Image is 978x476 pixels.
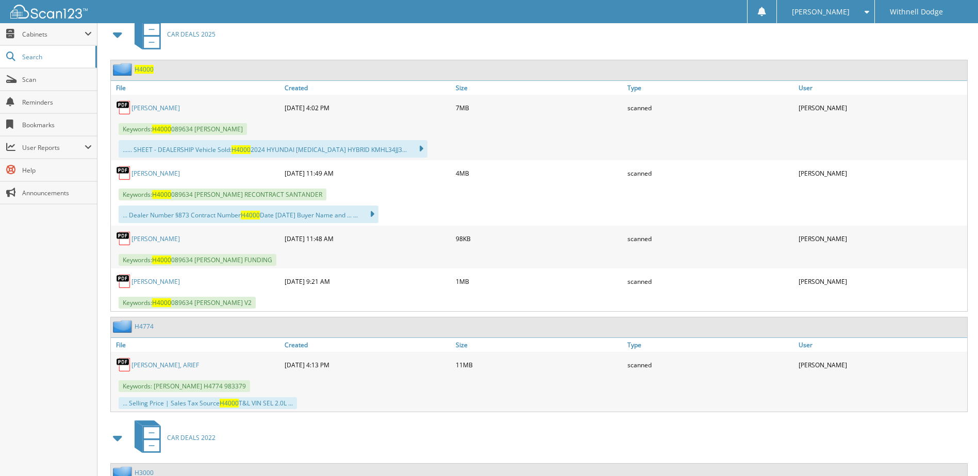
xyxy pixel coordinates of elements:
span: Keywords: 089634 [PERSON_NAME] [119,123,247,135]
a: CAR DEALS 2025 [128,14,216,55]
a: File [111,81,282,95]
div: [PERSON_NAME] [796,354,967,375]
a: [PERSON_NAME] [131,169,180,178]
a: [PERSON_NAME] [131,104,180,112]
span: H4000 [220,399,239,407]
a: H4000 [135,65,154,74]
span: User Reports [22,143,85,152]
div: 4MB [453,163,624,183]
img: folder2.png [113,320,135,333]
div: 7MB [453,97,624,118]
div: scanned [625,163,796,183]
a: [PERSON_NAME] [131,277,180,286]
img: PDF.png [116,100,131,115]
span: H4000 [152,190,171,199]
div: scanned [625,97,796,118]
span: Scan [22,75,92,84]
span: H4000 [241,211,260,219]
span: Keywords: 089634 [PERSON_NAME] V2 [119,297,256,309]
a: File [111,338,282,352]
img: PDF.png [116,357,131,372]
span: Cabinets [22,30,85,39]
a: [PERSON_NAME], ARIEF [131,361,199,369]
img: PDF.png [116,165,131,181]
a: Size [453,338,624,352]
div: [DATE] 11:49 AM [282,163,453,183]
a: Type [625,338,796,352]
div: 11MB [453,354,624,375]
span: Bookmarks [22,121,92,129]
div: [DATE] 4:02 PM [282,97,453,118]
div: [DATE] 4:13 PM [282,354,453,375]
a: H4774 [135,322,154,331]
span: Announcements [22,189,92,197]
span: H4000 [152,298,171,307]
span: Search [22,53,90,61]
div: ... Dealer Number §873 Contract Number Date [DATE] Buyer Name and ... ... [119,206,378,223]
div: scanned [625,228,796,249]
a: [PERSON_NAME] [131,234,180,243]
a: Size [453,81,624,95]
span: Help [22,166,92,175]
span: Withnell Dodge [890,9,943,15]
a: User [796,338,967,352]
span: H4000 [152,125,171,133]
div: [PERSON_NAME] [796,97,967,118]
span: Keywords: 089634 [PERSON_NAME] FUNDING [119,254,276,266]
a: CAR DEALS 2022 [128,417,216,458]
a: Created [282,338,453,352]
span: [PERSON_NAME] [792,9,850,15]
img: PDF.png [116,274,131,289]
img: scan123-logo-white.svg [10,5,88,19]
a: User [796,81,967,95]
div: [PERSON_NAME] [796,163,967,183]
span: Keywords: [PERSON_NAME] H4774 983379 [119,380,250,392]
img: PDF.png [116,231,131,246]
iframe: Chat Widget [926,427,978,476]
div: 1MB [453,271,624,292]
div: 98KB [453,228,624,249]
span: H4000 [231,145,251,154]
div: [DATE] 11:48 AM [282,228,453,249]
a: Created [282,81,453,95]
div: ...... SHEET - DEALERSHIP Vehicle Sold: 2024 HYUNDAI [MEDICAL_DATA] HYBRID KMHL34JJ3... [119,140,427,158]
img: folder2.png [113,63,135,76]
div: [DATE] 9:21 AM [282,271,453,292]
span: H4000 [152,256,171,264]
div: [PERSON_NAME] [796,271,967,292]
div: [PERSON_NAME] [796,228,967,249]
div: scanned [625,271,796,292]
span: CAR DEALS 2022 [167,433,216,442]
span: CAR DEALS 2025 [167,30,216,39]
div: ... Selling Price | Sales Tax Source T&L VIN SEL 2.0L ... [119,397,297,409]
span: Reminders [22,98,92,107]
span: Keywords: 089634 [PERSON_NAME] RECONTRACT SANTANDER [119,189,326,200]
a: Type [625,81,796,95]
div: scanned [625,354,796,375]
